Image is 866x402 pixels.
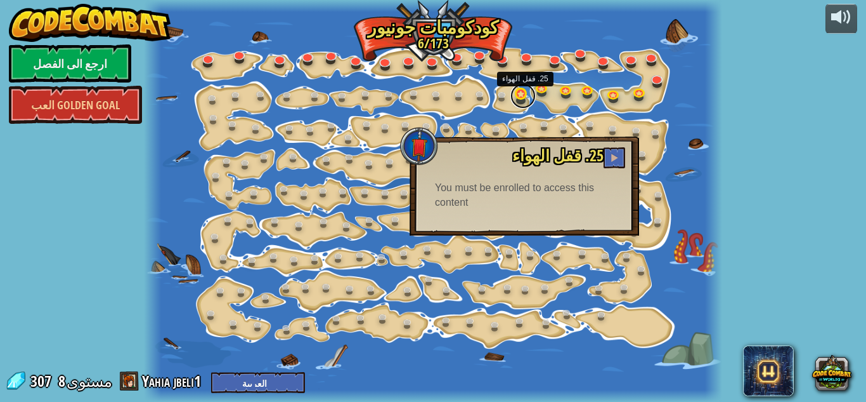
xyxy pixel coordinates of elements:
[142,371,205,391] a: Yahia jbeli1
[512,145,604,166] span: 25. قفل الهواء
[435,181,614,210] div: You must be enrolled to access this content
[9,44,131,83] a: ارجع الى الفصل
[825,4,857,34] button: تعديل الصوت
[604,147,625,168] button: إلعب
[67,371,112,392] span: مستوى
[9,4,171,42] img: CodeCombat - Learn how to code by playing a game
[9,86,142,124] a: العب Golden Goal
[30,371,55,391] span: 307
[58,371,65,391] span: 8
